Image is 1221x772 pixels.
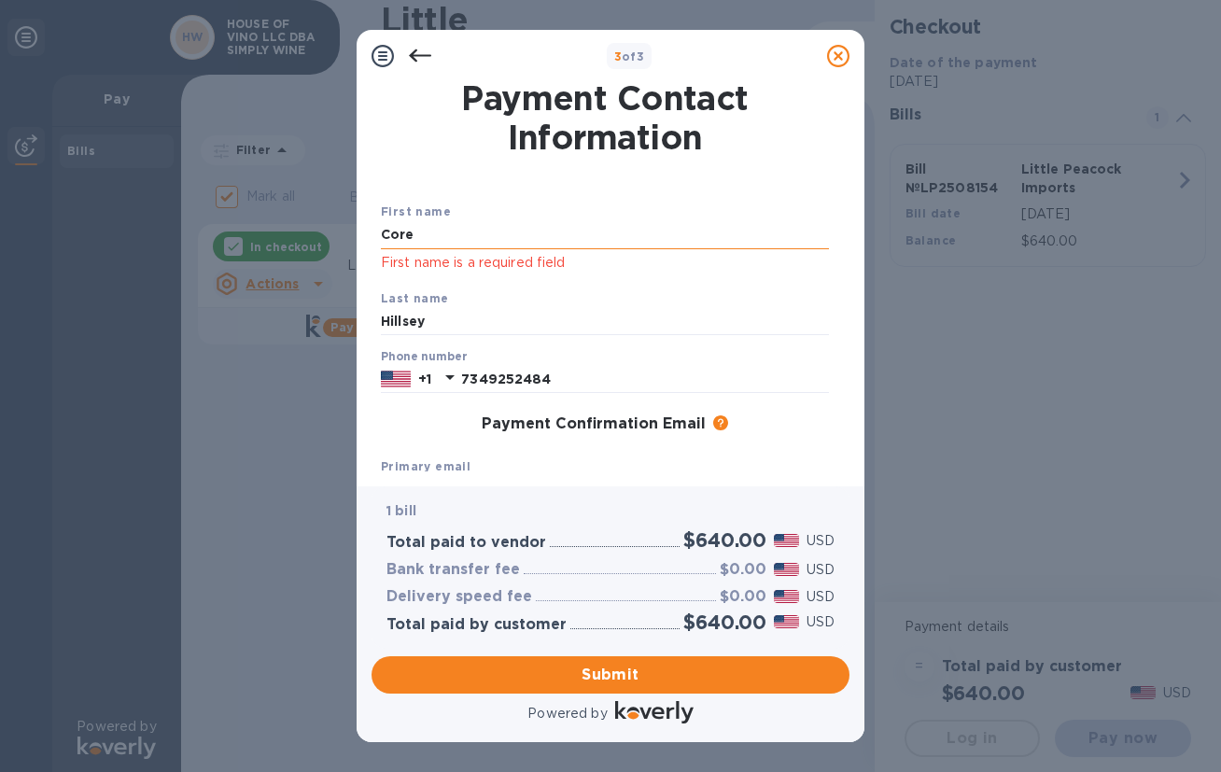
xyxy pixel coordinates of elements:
img: USD [774,563,799,576]
h3: Bank transfer fee [386,561,520,579]
img: USD [774,615,799,628]
b: Primary email [381,459,470,473]
p: USD [807,612,835,632]
input: Enter your first name [381,221,829,249]
h3: Payment Confirmation Email [482,415,706,433]
p: +1 [418,370,431,388]
span: 3 [614,49,622,63]
b: 1 bill [386,503,416,518]
b: First name [381,204,451,218]
h3: $0.00 [720,588,766,606]
h3: $0.00 [720,561,766,579]
h3: Delivery speed fee [386,588,532,606]
img: US [381,369,411,389]
input: Enter your phone number [461,365,829,393]
b: of 3 [614,49,645,63]
label: Phone number [381,352,467,363]
img: USD [774,534,799,547]
input: Enter your last name [381,308,829,336]
b: Last name [381,291,449,305]
img: USD [774,590,799,603]
p: USD [807,587,835,607]
h2: $640.00 [683,611,766,634]
h2: $640.00 [683,528,766,552]
p: Powered by [527,704,607,723]
h3: Total paid by customer [386,616,567,634]
p: First name is a required field [381,252,829,274]
button: Submit [372,656,849,694]
span: Submit [386,664,835,686]
p: USD [807,531,835,551]
img: Logo [615,701,694,723]
h3: Total paid to vendor [386,534,546,552]
h1: Payment Contact Information [381,78,829,157]
p: USD [807,560,835,580]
